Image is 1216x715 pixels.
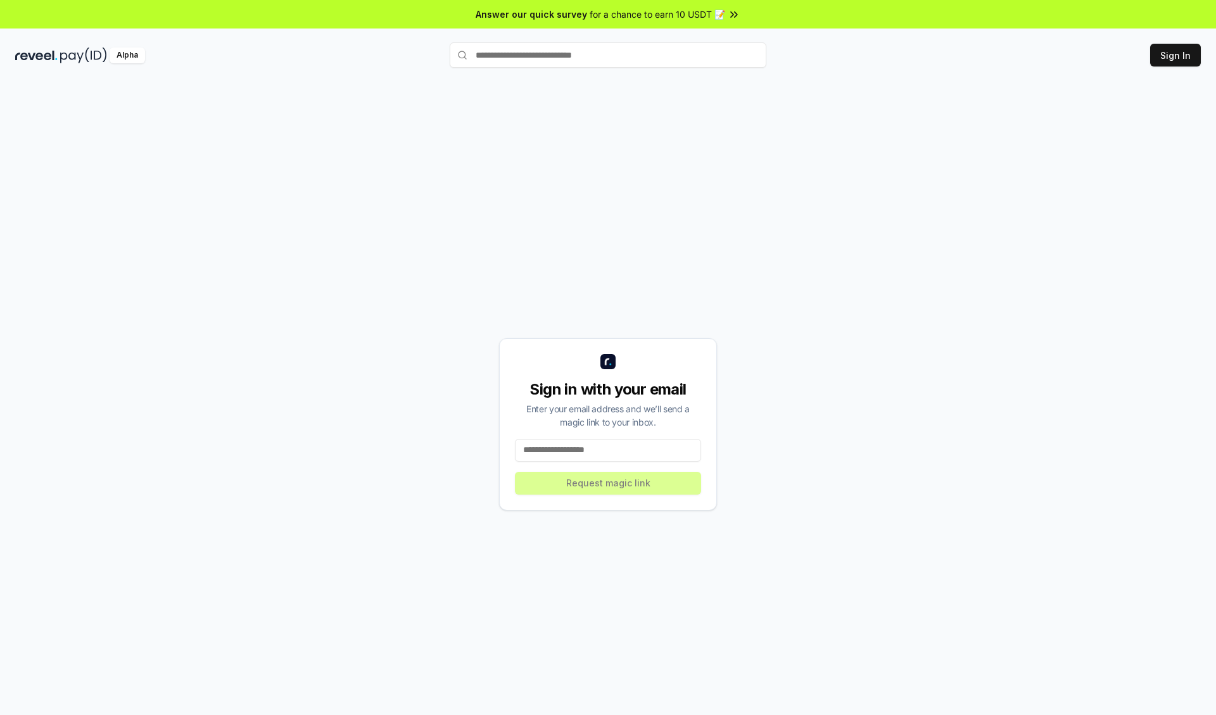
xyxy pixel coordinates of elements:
div: Enter your email address and we’ll send a magic link to your inbox. [515,402,701,429]
button: Sign In [1150,44,1201,66]
div: Sign in with your email [515,379,701,400]
img: pay_id [60,47,107,63]
div: Alpha [110,47,145,63]
span: for a chance to earn 10 USDT 📝 [590,8,725,21]
img: reveel_dark [15,47,58,63]
img: logo_small [600,354,616,369]
span: Answer our quick survey [476,8,587,21]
